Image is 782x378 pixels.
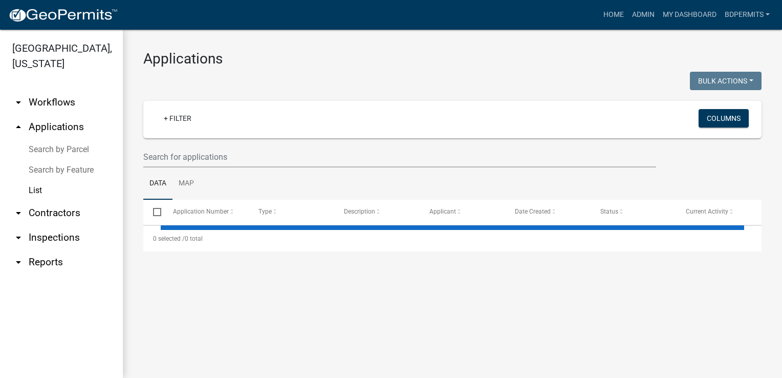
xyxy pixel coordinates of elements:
span: Date Created [515,208,551,215]
i: arrow_drop_down [12,207,25,219]
datatable-header-cell: Date Created [505,200,591,224]
a: Bdpermits [721,5,774,25]
i: arrow_drop_down [12,256,25,268]
h3: Applications [143,50,762,68]
span: Description [344,208,375,215]
datatable-header-cell: Type [248,200,334,224]
datatable-header-cell: Current Activity [676,200,762,224]
button: Bulk Actions [690,72,762,90]
span: Applicant [429,208,456,215]
input: Search for applications [143,146,656,167]
datatable-header-cell: Status [591,200,676,224]
datatable-header-cell: Description [334,200,420,224]
span: Current Activity [686,208,728,215]
i: arrow_drop_down [12,232,25,244]
div: 0 total [143,226,762,251]
span: Application Number [173,208,229,215]
i: arrow_drop_down [12,96,25,109]
datatable-header-cell: Application Number [163,200,248,224]
button: Columns [699,109,749,128]
i: arrow_drop_up [12,121,25,133]
datatable-header-cell: Applicant [420,200,505,224]
span: 0 selected / [153,235,185,242]
span: Status [600,208,618,215]
a: Admin [628,5,659,25]
a: My Dashboard [659,5,721,25]
datatable-header-cell: Select [143,200,163,224]
a: Data [143,167,172,200]
span: Type [258,208,272,215]
a: Home [599,5,628,25]
a: Map [172,167,200,200]
a: + Filter [156,109,200,128]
